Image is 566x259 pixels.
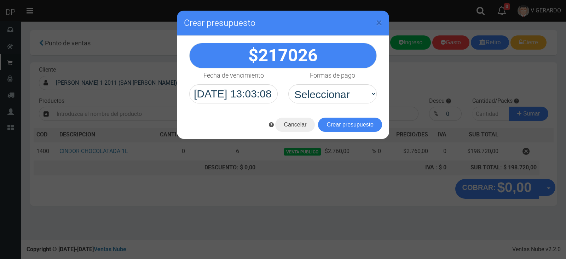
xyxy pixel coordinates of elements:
[376,16,382,29] span: ×
[376,17,382,28] button: Close
[184,18,382,28] h3: Crear presupuesto
[275,118,315,132] button: Cancelar
[258,45,318,66] span: 217026
[248,45,318,66] strong: $
[203,72,264,79] h4: Fecha de vencimiento
[318,118,382,132] button: Crear presupuesto
[310,72,355,79] h4: Formas de pago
